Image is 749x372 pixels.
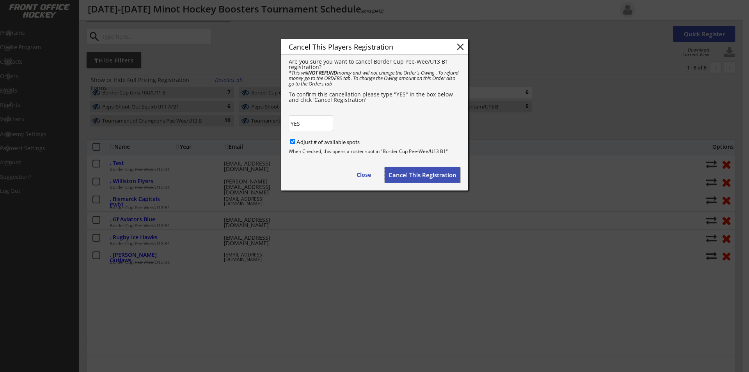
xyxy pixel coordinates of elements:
button: close [454,41,466,53]
button: Cancel This Registration [385,167,460,183]
div: Cancel This Players Registration [289,43,442,50]
strong: NOT REFUND [308,69,337,76]
div: When Checked, this opens a roster spot in "Border Cup Pee-Wee/U13 B1" [289,149,460,154]
em: *This will money and will not change the Order's Owing . To refund money go to the ORDERS tab. To... [289,69,460,87]
button: Close [347,167,380,183]
div: Are you sure you want to cancel Border Cup Pee-Wee/U13 B1 registration? To confirm this cancellat... [289,59,460,103]
label: Adjust # of available spots [296,139,360,145]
